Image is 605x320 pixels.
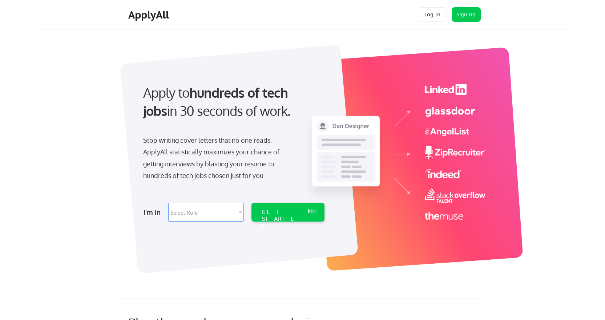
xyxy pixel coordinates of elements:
[143,84,291,119] strong: hundreds of tech jobs
[143,134,293,182] div: Stop writing cover letters that no one reads. ApplyAll statistically maximizes your chance of get...
[128,9,171,21] div: ApplyAll
[418,7,447,22] button: Log In
[143,84,322,120] div: Apply to in 30 seconds of work.
[452,7,481,22] button: Sign Up
[144,206,164,218] div: I'm in
[262,208,301,230] div: GET STARTED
